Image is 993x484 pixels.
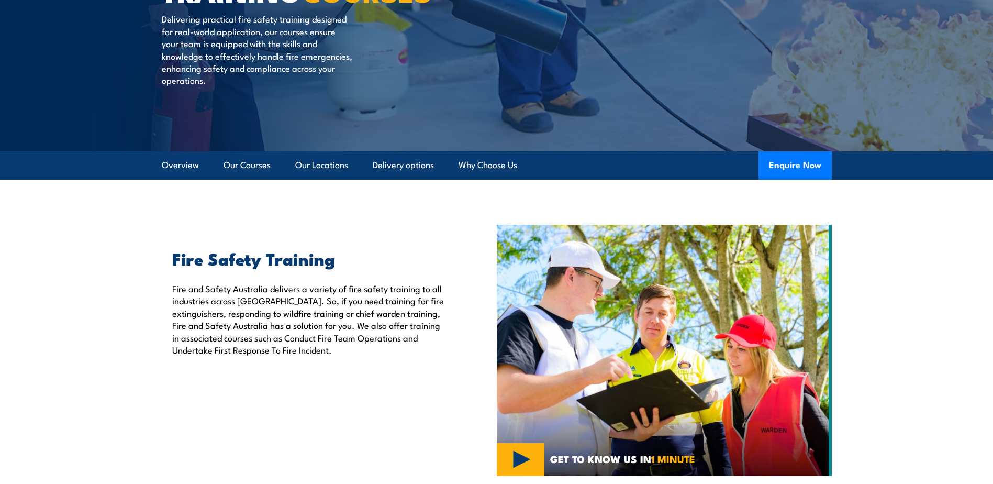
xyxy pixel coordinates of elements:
a: Why Choose Us [459,151,517,179]
a: Our Courses [224,151,271,179]
a: Delivery options [373,151,434,179]
a: Overview [162,151,199,179]
strong: 1 MINUTE [651,451,695,466]
a: Our Locations [295,151,348,179]
img: Fire Safety Training Courses [497,225,832,476]
button: Enquire Now [758,151,832,180]
p: Delivering practical fire safety training designed for real-world application, our courses ensure... [162,13,353,86]
p: Fire and Safety Australia delivers a variety of fire safety training to all industries across [GE... [172,282,449,356]
h2: Fire Safety Training [172,251,449,266]
span: GET TO KNOW US IN [550,454,695,464]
